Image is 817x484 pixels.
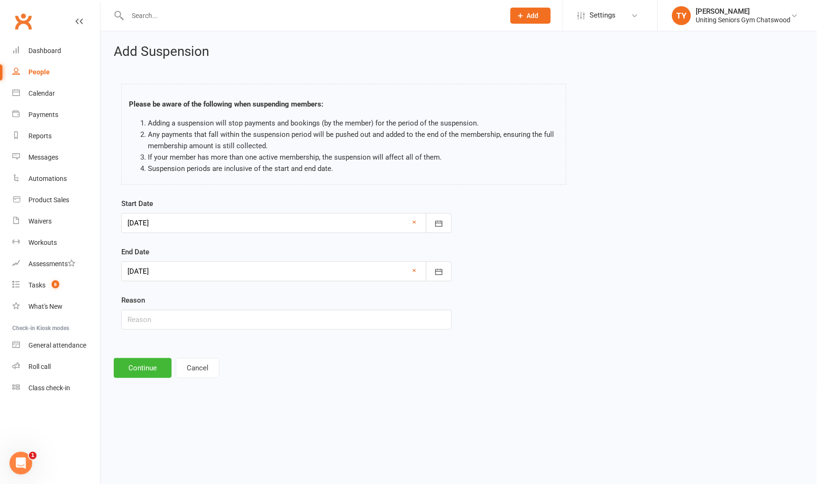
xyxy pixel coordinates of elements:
a: Payments [12,104,100,125]
a: Tasks 8 [12,275,100,296]
a: Roll call [12,356,100,377]
a: General attendance kiosk mode [12,335,100,356]
a: Automations [12,168,100,189]
div: Roll call [28,363,51,370]
div: People [28,68,50,76]
li: Any payments that fall within the suspension period will be pushed out and added to the end of th... [148,129,559,152]
a: × [412,265,416,276]
li: Adding a suspension will stop payments and bookings (by the member) for the period of the suspens... [148,117,559,129]
a: Assessments [12,253,100,275]
div: Waivers [28,217,52,225]
a: Dashboard [12,40,100,62]
div: Product Sales [28,196,69,204]
div: What's New [28,303,63,310]
button: Cancel [176,358,219,378]
input: Reason [121,310,452,330]
button: Add [510,8,551,24]
a: Calendar [12,83,100,104]
a: Messages [12,147,100,168]
div: Payments [28,111,58,118]
label: Start Date [121,198,153,209]
iframe: Intercom live chat [9,452,32,475]
div: Workouts [28,239,57,246]
div: Calendar [28,90,55,97]
a: People [12,62,100,83]
a: Product Sales [12,189,100,211]
span: Settings [590,5,616,26]
a: Workouts [12,232,100,253]
span: 1 [29,452,36,459]
div: General attendance [28,341,86,349]
a: × [412,216,416,228]
div: TY [672,6,691,25]
li: If your member has more than one active membership, the suspension will affect all of them. [148,152,559,163]
div: Automations [28,175,67,182]
li: Suspension periods are inclusive of the start and end date. [148,163,559,174]
span: Add [527,12,539,19]
input: Search... [125,9,498,22]
a: Clubworx [11,9,35,33]
div: Dashboard [28,47,61,54]
div: Messages [28,153,58,161]
div: [PERSON_NAME] [696,7,790,16]
div: Assessments [28,260,75,268]
div: Reports [28,132,52,140]
label: Reason [121,295,145,306]
button: Continue [114,358,172,378]
a: Class kiosk mode [12,377,100,399]
div: Class check-in [28,384,70,392]
span: 8 [52,280,59,288]
div: Tasks [28,281,45,289]
a: Reports [12,125,100,147]
label: End Date [121,246,149,258]
a: What's New [12,296,100,317]
a: Waivers [12,211,100,232]
div: Uniting Seniors Gym Chatswood [696,16,790,24]
strong: Please be aware of the following when suspending members: [129,100,323,108]
h2: Add Suspension [114,45,804,59]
